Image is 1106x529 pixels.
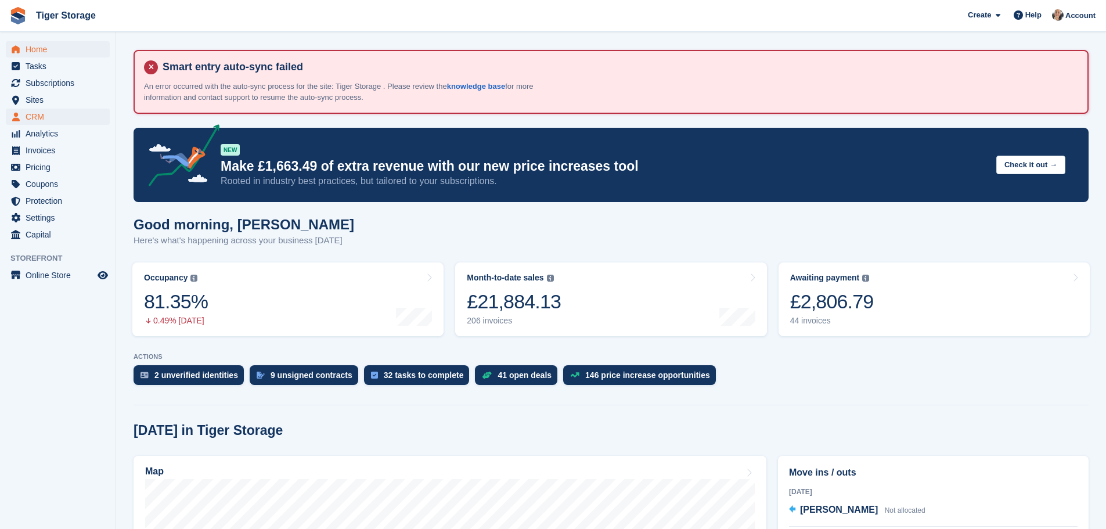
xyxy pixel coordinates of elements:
a: menu [6,176,110,192]
a: menu [6,267,110,283]
a: menu [6,92,110,108]
div: 32 tasks to complete [384,370,464,380]
a: [PERSON_NAME] Not allocated [789,503,925,518]
a: knowledge base [447,82,505,91]
img: contract_signature_icon-13c848040528278c33f63329250d36e43548de30e8caae1d1a13099fd9432cc5.svg [257,372,265,379]
a: 2 unverified identities [134,365,250,391]
img: verify_identity-adf6edd0f0f0b5bbfe63781bf79b02c33cf7c696d77639b501bdc392416b5a36.svg [140,372,149,379]
a: menu [6,41,110,57]
div: [DATE] [789,487,1078,497]
img: icon-info-grey-7440780725fd019a000dd9b08b2336e03edf1995a4989e88bcd33f0948082b44.svg [862,275,869,282]
a: menu [6,142,110,159]
span: [PERSON_NAME] [800,505,878,514]
span: Online Store [26,267,95,283]
a: 9 unsigned contracts [250,365,364,391]
div: Occupancy [144,273,188,283]
a: menu [6,75,110,91]
div: NEW [221,144,240,156]
a: menu [6,125,110,142]
span: Coupons [26,176,95,192]
a: menu [6,109,110,125]
img: icon-info-grey-7440780725fd019a000dd9b08b2336e03edf1995a4989e88bcd33f0948082b44.svg [190,275,197,282]
a: menu [6,193,110,209]
a: menu [6,210,110,226]
span: Capital [26,226,95,243]
div: 81.35% [144,290,208,314]
span: Analytics [26,125,95,142]
img: icon-info-grey-7440780725fd019a000dd9b08b2336e03edf1995a4989e88bcd33f0948082b44.svg [547,275,554,282]
div: 0.49% [DATE] [144,316,208,326]
div: 41 open deals [498,370,552,380]
div: £21,884.13 [467,290,561,314]
h2: Map [145,466,164,477]
a: Tiger Storage [31,6,100,25]
span: Protection [26,193,95,209]
span: Help [1025,9,1042,21]
span: Invoices [26,142,95,159]
img: task-75834270c22a3079a89374b754ae025e5fb1db73e45f91037f5363f120a921f8.svg [371,372,378,379]
a: 146 price increase opportunities [563,365,722,391]
img: Becky Martin [1052,9,1064,21]
div: 9 unsigned contracts [271,370,352,380]
h2: [DATE] in Tiger Storage [134,423,283,438]
div: Month-to-date sales [467,273,543,283]
a: 41 open deals [475,365,563,391]
div: £2,806.79 [790,290,874,314]
button: Check it out → [996,156,1065,175]
a: Preview store [96,268,110,282]
p: An error occurred with the auto-sync process for the site: Tiger Storage . Please review the for ... [144,81,550,103]
span: Pricing [26,159,95,175]
a: Occupancy 81.35% 0.49% [DATE] [132,262,444,336]
span: Subscriptions [26,75,95,91]
div: 44 invoices [790,316,874,326]
a: menu [6,159,110,175]
img: stora-icon-8386f47178a22dfd0bd8f6a31ec36ba5ce8667c1dd55bd0f319d3a0aa187defe.svg [9,7,27,24]
img: price-adjustments-announcement-icon-8257ccfd72463d97f412b2fc003d46551f7dbcb40ab6d574587a9cd5c0d94... [139,124,220,190]
p: Rooted in industry best practices, but tailored to your subscriptions. [221,175,987,188]
a: menu [6,226,110,243]
span: CRM [26,109,95,125]
span: Not allocated [885,506,925,514]
p: ACTIONS [134,353,1089,361]
div: Awaiting payment [790,273,860,283]
div: 2 unverified identities [154,370,238,380]
span: Storefront [10,253,116,264]
p: Here's what's happening across your business [DATE] [134,234,354,247]
h2: Move ins / outs [789,466,1078,480]
div: 146 price increase opportunities [585,370,710,380]
span: Sites [26,92,95,108]
a: 32 tasks to complete [364,365,475,391]
a: Awaiting payment £2,806.79 44 invoices [779,262,1090,336]
div: 206 invoices [467,316,561,326]
img: price_increase_opportunities-93ffe204e8149a01c8c9dc8f82e8f89637d9d84a8eef4429ea346261dce0b2c0.svg [570,372,579,377]
h4: Smart entry auto-sync failed [158,60,1078,74]
span: Settings [26,210,95,226]
span: Tasks [26,58,95,74]
span: Account [1065,10,1096,21]
p: Make £1,663.49 of extra revenue with our new price increases tool [221,158,987,175]
h1: Good morning, [PERSON_NAME] [134,217,354,232]
a: menu [6,58,110,74]
img: deal-1b604bf984904fb50ccaf53a9ad4b4a5d6e5aea283cecdc64d6e3604feb123c2.svg [482,371,492,379]
a: Month-to-date sales £21,884.13 206 invoices [455,262,766,336]
span: Home [26,41,95,57]
span: Create [968,9,991,21]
